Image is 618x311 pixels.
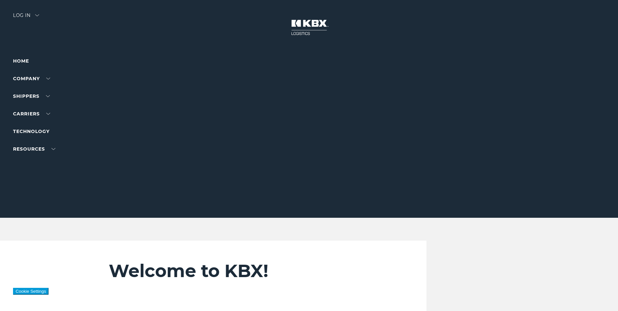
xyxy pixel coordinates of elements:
[109,260,387,282] h2: Welcome to KBX!
[13,93,50,99] a: SHIPPERS
[13,13,39,22] div: Log in
[13,128,50,134] a: Technology
[13,76,50,81] a: Company
[285,13,334,42] img: kbx logo
[35,14,39,16] img: arrow
[13,58,29,64] a: Home
[13,111,50,117] a: Carriers
[13,288,49,295] button: Cookie Settings
[13,146,55,152] a: RESOURCES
